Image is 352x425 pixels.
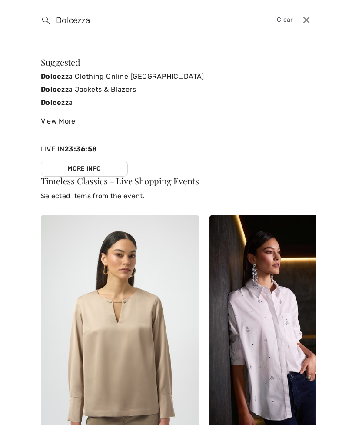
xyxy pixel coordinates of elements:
[41,116,311,127] div: View More
[41,144,128,177] div: Live In
[41,96,311,109] a: Dolcezza
[41,70,311,83] a: Dolcezza Clothing Online [GEOGRAPHIC_DATA]
[41,161,128,177] a: More Info
[300,13,313,27] button: Close
[20,6,38,14] span: Chat
[64,145,97,153] span: 23:36:58
[41,175,199,187] span: Timeless Classics - Live Shopping Events
[41,98,61,107] strong: Dolce
[41,83,311,96] a: Dolcezza Jackets & Blazers
[277,15,293,25] span: Clear
[50,7,242,33] input: TYPE TO SEARCH
[41,191,311,201] p: Selected items from the event.
[42,17,50,24] img: search the website
[41,72,61,80] strong: Dolce
[41,58,311,67] div: Suggested
[41,85,61,94] strong: Dolce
